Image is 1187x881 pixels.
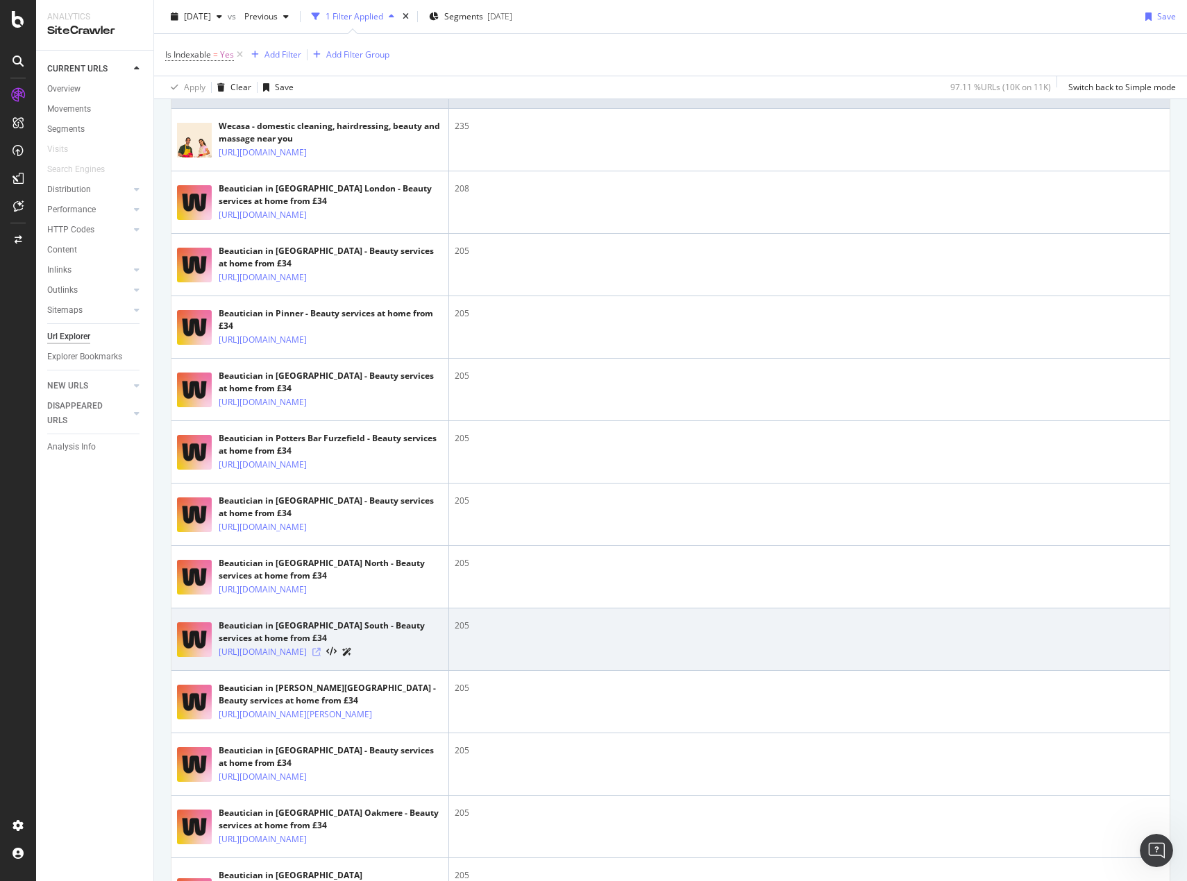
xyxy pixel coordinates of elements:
[11,302,267,357] div: SEO dit…
[423,6,518,28] button: Segments[DATE]
[165,6,228,28] button: [DATE]
[11,202,267,221] div: Septembre 3
[67,17,126,31] p: Actif il y a 7h
[47,11,142,23] div: Analytics
[11,399,267,454] div: SEO dit…
[219,619,443,644] div: Beautician in [GEOGRAPHIC_DATA] South - Beauty services at home from £34
[219,307,443,332] div: Beautician in Pinner - Beauty services at home from £34
[106,119,267,150] div: est-ce qu'il y a une update ?
[47,379,88,393] div: NEW URLS
[177,435,212,470] img: main image
[117,128,255,142] div: est-ce qu'il y a une update ?
[1140,834,1173,867] iframe: Intercom live chat
[219,520,307,534] a: [URL][DOMAIN_NAME]
[165,76,205,99] button: Apply
[11,221,267,302] div: Jenny dit…
[219,832,307,846] a: [URL][DOMAIN_NAME]
[219,458,307,472] a: [URL][DOMAIN_NAME]
[219,744,443,769] div: Beautician in [GEOGRAPHIC_DATA] - Beauty services at home from £34
[1068,81,1176,93] div: Switch back to Simple mode
[219,770,307,784] a: [URL][DOMAIN_NAME]
[47,330,144,344] a: Url Explorer
[219,120,443,145] div: Wecasa - domestic cleaning, hairdressing, beauty and massage near you
[219,395,307,409] a: [URL][DOMAIN_NAME]
[219,807,443,832] div: Beautician in [GEOGRAPHIC_DATA] Oakmere - Beauty services at home from £34
[47,23,142,39] div: SiteCrawler
[22,454,33,465] button: Sélectionneur d’emoji
[487,10,512,22] div: [DATE]
[217,6,244,32] button: Accueil
[455,120,1164,132] div: 235
[177,497,212,532] img: main image
[47,243,144,257] a: Content
[184,81,205,93] div: Apply
[47,243,77,257] div: Content
[47,162,119,177] a: Search Engines
[219,682,443,707] div: Beautician in [PERSON_NAME][GEOGRAPHIC_DATA] - Beauty services at home from £34
[47,283,130,298] a: Outlinks
[47,350,122,364] div: Explorer Bookmarks
[9,6,35,32] button: go back
[219,557,443,582] div: Beautician in [GEOGRAPHIC_DATA] North - Beauty services at home from £34
[219,432,443,457] div: Beautician in Potters Bar Furzefield - Beauty services at home from £34
[239,10,278,22] span: Previous
[219,333,307,347] a: [URL][DOMAIN_NAME]
[47,142,82,157] a: Visits
[455,495,1164,507] div: 205
[177,747,212,782] img: main image
[219,271,307,284] a: [URL][DOMAIN_NAME]
[11,119,267,161] div: SEO dit…
[246,46,301,63] button: Add Filter
[177,685,212,719] img: main image
[40,8,62,30] img: Profile image for Jenny
[47,142,68,157] div: Visits
[44,454,55,465] button: Sélectionneur de fichier gif
[47,440,96,454] div: Analysis Info
[47,330,90,344] div: Url Explorer
[47,102,144,117] a: Movements
[11,160,132,191] div: Désolée, pas encore
[312,648,321,656] a: Visit Online Page
[22,229,217,283] div: Bonjour, nous avons effectué un rafraîchissement [PERSON_NAME]. [PERSON_NAME] vérifier dans quelq...
[47,263,130,277] a: Inlinks
[238,449,260,471] button: Envoyer un message…
[1157,10,1176,22] div: Save
[212,76,251,99] button: Clear
[258,76,294,99] button: Save
[400,10,412,24] div: times
[61,407,255,434] div: les visites ne s'affichent toujours pas :
[228,86,255,100] div: merci
[47,283,78,298] div: Outlinks
[228,10,239,22] span: vs
[219,146,307,160] a: [URL][DOMAIN_NAME]
[219,583,307,597] a: [URL][DOMAIN_NAME]
[455,307,1164,320] div: 205
[177,810,212,844] img: main image
[1140,6,1176,28] button: Save
[326,647,337,657] button: View HTML Source
[11,160,267,202] div: Jenny dit…
[22,366,174,379] div: hello, non c'est pas nécessaire.
[47,399,130,428] a: DISAPPEARED URLS
[219,370,443,395] div: Beautician in [GEOGRAPHIC_DATA] - Beauty services at home from £34
[47,82,81,96] div: Overview
[61,311,255,338] div: merci, je vais le voir en lançant un nouveau crawl ?
[213,49,218,60] span: =
[177,185,212,220] img: main image
[950,81,1051,93] div: 97.11 % URLs ( 10K on 11K )
[220,45,234,65] span: Yes
[177,120,212,160] img: main image
[11,221,228,291] div: Bonjour, nous avons effectué un rafraîchissement [PERSON_NAME]. [PERSON_NAME] vérifier dans quelq...
[47,122,85,137] div: Segments
[177,560,212,595] img: main image
[47,82,144,96] a: Overview
[219,495,443,520] div: Beautician in [GEOGRAPHIC_DATA] - Beauty services at home from £34
[11,357,267,399] div: Jenny dit…
[244,6,269,31] div: Fermer
[165,49,211,60] span: Is Indexable
[47,223,130,237] a: HTTP Codes
[455,432,1164,445] div: 205
[22,169,121,182] div: Désolée, pas encore
[47,399,117,428] div: DISAPPEARED URLS
[177,373,212,407] img: main image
